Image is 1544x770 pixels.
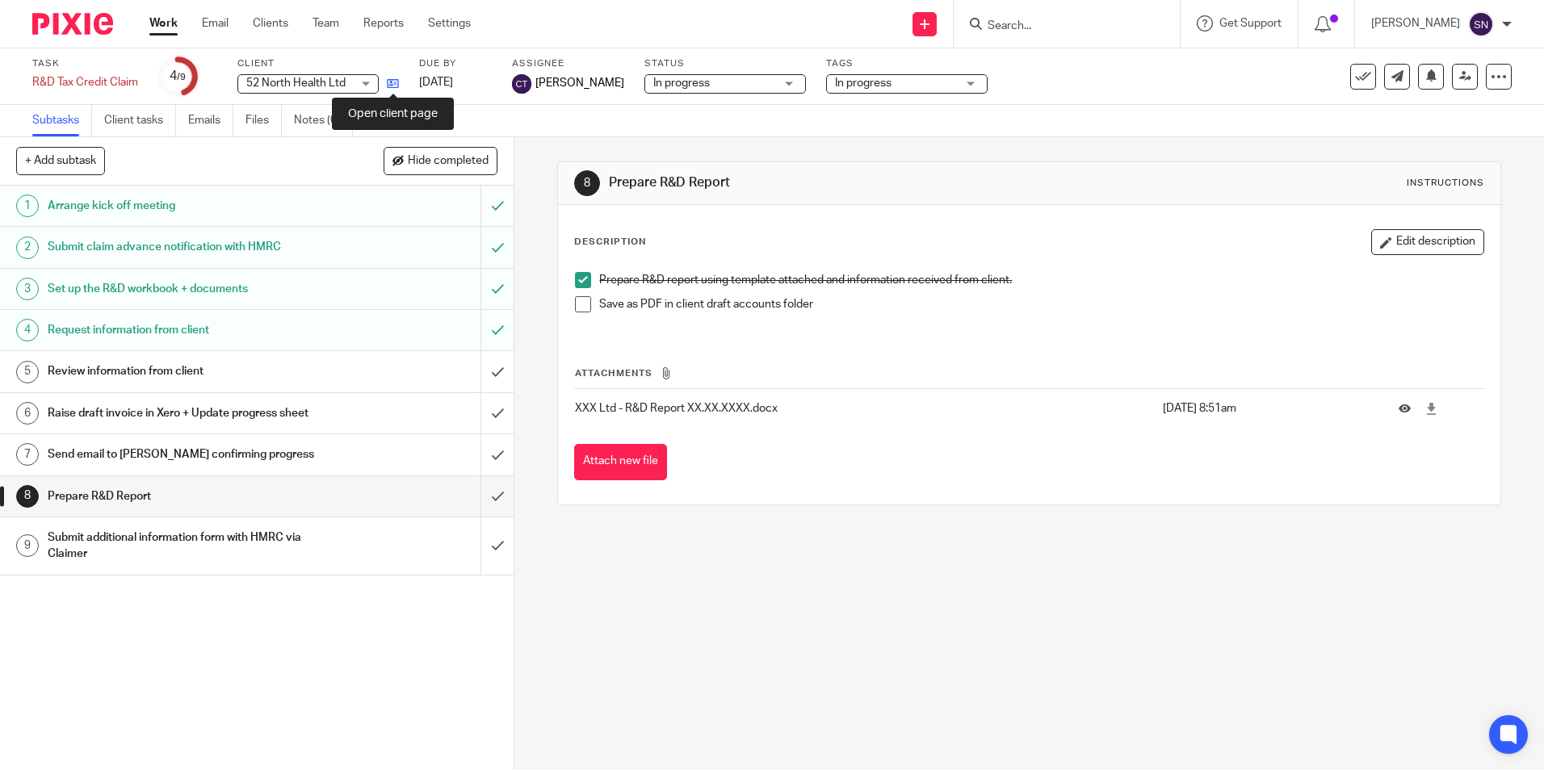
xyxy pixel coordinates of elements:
a: Work [149,15,178,31]
div: 8 [574,170,600,196]
h1: Prepare R&D Report [609,174,1064,191]
div: 7 [16,443,39,466]
h1: Arrange kick off meeting [48,194,325,218]
h1: Prepare R&D Report [48,484,325,508]
a: Audit logs [365,105,427,136]
a: Settings [428,15,471,31]
label: Task [32,57,138,70]
label: Tags [826,57,988,70]
h1: Request information from client [48,318,325,342]
img: Pixie [32,13,113,35]
div: 8 [16,485,39,508]
input: Search [986,19,1131,34]
div: R&amp;D Tax Credit Claim [32,74,138,90]
small: /9 [177,73,186,82]
button: Hide completed [384,147,497,174]
p: XXX Ltd - R&D Report XX.XX.XXXX.docx [575,400,1154,416]
label: Due by [419,57,492,70]
span: In progress [835,77,892,89]
a: Files [245,105,282,136]
div: 4 [16,319,39,341]
a: Client tasks [104,105,176,136]
label: Assignee [512,57,624,70]
div: 4 [170,67,186,86]
label: Status [644,57,806,70]
p: Description [574,236,646,249]
h1: Raise draft invoice in Xero + Update progress sheet [48,401,325,425]
div: R&D Tax Credit Claim [32,74,138,90]
img: svg%3E [1468,11,1494,37]
span: 52 North Health Ltd [246,77,346,89]
a: Clients [253,15,288,31]
img: svg%3E [512,74,531,94]
p: [DATE] 8:51am [1163,400,1374,416]
span: Hide completed [408,155,489,168]
span: Attachments [575,369,652,378]
p: [PERSON_NAME] [1371,15,1460,31]
a: Notes (0) [294,105,353,136]
a: Download [1425,400,1437,416]
div: 2 [16,236,39,259]
h1: Set up the R&D workbook + documents [48,277,325,301]
button: + Add subtask [16,147,105,174]
h1: Send email to [PERSON_NAME] confirming progress [48,442,325,467]
span: [PERSON_NAME] [535,75,624,91]
a: Subtasks [32,105,92,136]
h1: Submit additional information form with HMRC via Claimer [48,525,325,567]
div: Instructions [1407,177,1484,190]
label: Client [237,57,399,70]
span: In progress [653,77,710,89]
a: Email [202,15,229,31]
a: Team [313,15,339,31]
h1: Submit claim advance notification with HMRC [48,235,325,259]
div: 6 [16,402,39,425]
button: Edit description [1371,229,1484,255]
a: Emails [188,105,233,136]
a: Reports [363,15,404,31]
div: 3 [16,278,39,300]
p: Save as PDF in client draft accounts folder [599,296,1483,312]
button: Attach new file [574,444,667,480]
span: Get Support [1219,18,1282,29]
div: 9 [16,534,39,557]
span: [DATE] [419,77,453,88]
div: 1 [16,195,39,217]
div: 5 [16,361,39,383]
p: Prepare R&D report using template attached and information received from client. [599,272,1483,288]
h1: Review information from client [48,359,325,383]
